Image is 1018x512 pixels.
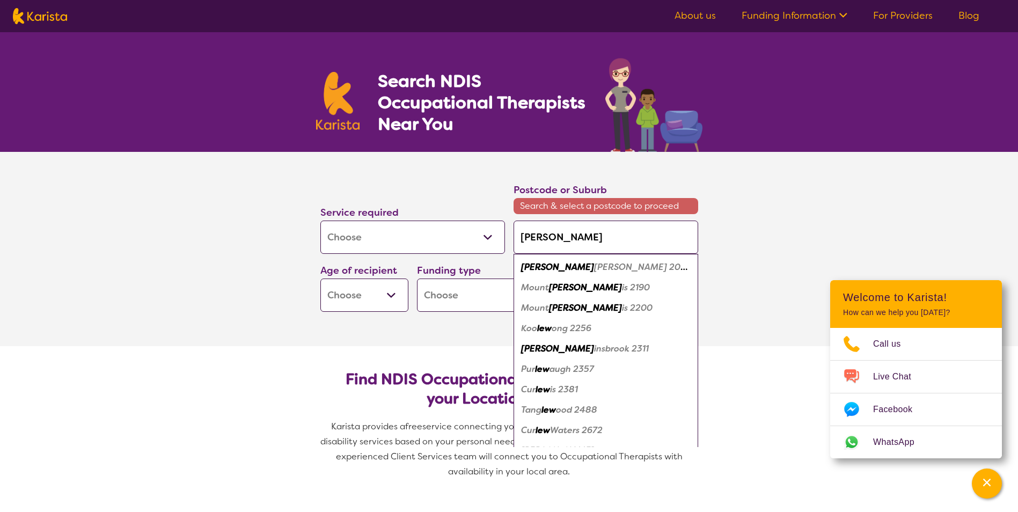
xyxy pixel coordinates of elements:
img: Karista logo [316,72,360,130]
h2: Welcome to Karista! [843,291,989,304]
em: insbrook 2311 [594,343,649,354]
a: Blog [958,9,979,22]
span: service connecting you with Occupational Therapists and other disability services based on your p... [320,421,700,477]
span: Live Chat [873,369,924,385]
span: WhatsApp [873,434,927,450]
em: Mount [521,282,549,293]
em: Waters 2672 [550,425,603,436]
em: is 2381 [550,384,578,395]
span: Karista provides a [331,421,405,432]
label: Postcode or Suburb [514,184,607,196]
em: lew [541,404,556,415]
div: Lewinsbrook 2311 [519,339,693,359]
em: lew [535,363,550,375]
a: For Providers [873,9,933,22]
div: Tanglewood 2488 [519,400,693,420]
a: Web link opens in a new tab. [830,426,1002,458]
span: Facebook [873,401,925,418]
em: ood 2488 [556,404,597,415]
div: Purlewaugh 2357 [519,359,693,379]
em: is 2200 [622,302,653,313]
img: Karista logo [13,8,67,24]
em: lew [537,323,552,334]
span: Call us [873,336,914,352]
a: Funding Information [742,9,847,22]
div: Curlewis 2381 [519,379,693,400]
label: Service required [320,206,399,219]
div: Channel Menu [830,280,1002,458]
p: How can we help you [DATE]? [843,308,989,317]
em: lew [536,384,550,395]
label: Funding type [417,264,481,277]
input: Type [514,221,698,254]
em: ong 2256 [552,323,591,334]
em: Tang [521,404,541,415]
span: free [405,421,422,432]
em: Cur [521,425,536,436]
em: [PERSON_NAME] [521,261,594,273]
div: Lewisham 2049 [519,257,693,277]
em: Mount [521,302,549,313]
div: Curlew Waters 2672 [519,420,693,441]
em: [PERSON_NAME] [549,282,622,293]
a: About us [675,9,716,22]
em: lew [536,425,550,436]
em: [PERSON_NAME] [549,302,622,313]
em: is 2190 [622,282,650,293]
div: Mount Lewis 2200 [519,298,693,318]
h2: Find NDIS Occupational Therapists based on your Location & Needs [329,370,690,408]
span: Search & select a postcode to proceed [514,198,698,214]
em: [PERSON_NAME] [521,343,594,354]
div: Mount Lewis 2190 [519,277,693,298]
em: Cur [521,384,536,395]
button: Channel Menu [972,469,1002,499]
em: Pur [521,363,535,375]
h1: Search NDIS Occupational Therapists Near You [378,70,587,135]
div: Koolewong 2256 [519,318,693,339]
em: [PERSON_NAME] 2049 [594,261,692,273]
ul: Choose channel [830,328,1002,458]
em: augh 2357 [550,363,594,375]
label: Age of recipient [320,264,397,277]
img: occupational-therapy [605,58,702,152]
div: Lewis Ponds 2800 [519,441,693,461]
em: is Ponds 2800 [594,445,653,456]
em: Koo [521,323,537,334]
em: [PERSON_NAME] [521,445,594,456]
